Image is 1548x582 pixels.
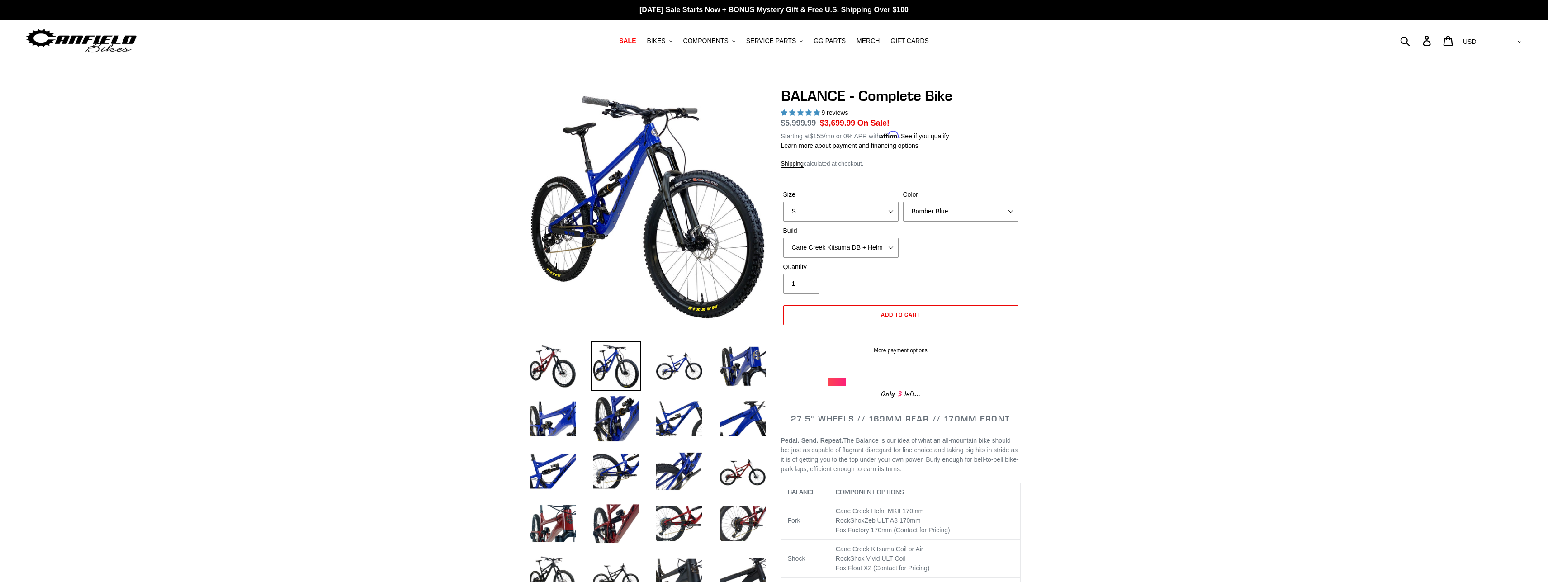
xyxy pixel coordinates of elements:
a: Shipping [781,160,804,168]
p: The Balance is our idea of what an all-mountain bike should be: just as capable of flagrant disre... [781,436,1021,474]
td: Fork [781,502,829,540]
img: Load image into Gallery viewer, BALANCE - Complete Bike [654,499,704,549]
div: Only left... [828,386,973,400]
h1: BALANCE - Complete Bike [781,87,1021,104]
img: Load image into Gallery viewer, BALANCE - Complete Bike [718,394,767,444]
img: Load image into Gallery viewer, BALANCE - Complete Bike [654,394,704,444]
label: Size [783,190,899,199]
img: Load image into Gallery viewer, BALANCE - Complete Bike [718,499,767,549]
span: On Sale! [857,117,890,129]
img: Load image into Gallery viewer, BALANCE - Complete Bike [591,341,641,391]
img: Load image into Gallery viewer, BALANCE - Complete Bike [654,446,704,496]
a: SALE [615,35,640,47]
div: calculated at checkout. [781,159,1021,168]
span: COMPONENTS [683,37,729,45]
span: MERCH [857,37,880,45]
img: Load image into Gallery viewer, BALANCE - Complete Bike [528,446,578,496]
button: SERVICE PARTS [742,35,807,47]
img: Load image into Gallery viewer, BALANCE - Complete Bike [591,394,641,444]
img: Load image into Gallery viewer, BALANCE - Complete Bike [528,394,578,444]
a: See if you qualify - Learn more about Affirm Financing (opens in modal) [901,132,949,140]
span: 3 [895,388,904,400]
td: RockShox mm Fox Factory 170mm (Contact for Pricing) [829,502,1020,540]
th: BALANCE [781,483,829,502]
span: SERVICE PARTS [746,37,796,45]
a: GIFT CARDS [886,35,933,47]
span: GIFT CARDS [890,37,929,45]
a: More payment options [783,346,1018,355]
a: GG PARTS [809,35,850,47]
label: Color [903,190,1018,199]
span: 5.00 stars [781,109,822,116]
span: GG PARTS [814,37,846,45]
td: Shock [781,540,829,578]
label: Build [783,226,899,236]
p: Starting at /mo or 0% APR with . [781,129,949,141]
span: $3,699.99 [820,118,855,128]
button: BIKES [642,35,677,47]
input: Search [1405,31,1428,51]
img: Load image into Gallery viewer, BALANCE - Complete Bike [718,341,767,391]
img: Load image into Gallery viewer, BALANCE - Complete Bike [528,499,578,549]
span: Add to cart [881,311,920,318]
th: COMPONENT OPTIONS [829,483,1020,502]
img: Load image into Gallery viewer, BALANCE - Complete Bike [591,499,641,549]
img: Load image into Gallery viewer, BALANCE - Complete Bike [528,341,578,391]
a: Learn more about payment and financing options [781,142,918,149]
label: Quantity [783,262,899,272]
h2: 27.5" WHEELS // 169MM REAR // 170MM FRONT [781,414,1021,424]
p: Cane Creek Kitsuma Coil or Air RockShox Vivid ULT Coil Fox Float X2 (Contact for Pricing) [836,544,1014,573]
span: $155 [810,132,824,140]
span: Zeb ULT A3 170 [865,517,910,524]
span: Affirm [880,131,899,139]
img: Load image into Gallery viewer, BALANCE - Complete Bike [718,446,767,496]
span: 9 reviews [821,109,848,116]
b: Pedal. Send. Repeat. [781,437,843,444]
a: MERCH [852,35,884,47]
img: Canfield Bikes [25,27,138,55]
button: COMPONENTS [679,35,740,47]
span: BIKES [647,37,665,45]
span: Cane Creek Helm MKII 170mm [836,507,924,515]
span: SALE [619,37,636,45]
s: $5,999.99 [781,118,816,128]
button: Add to cart [783,305,1018,325]
img: Load image into Gallery viewer, BALANCE - Complete Bike [654,341,704,391]
img: Load image into Gallery viewer, BALANCE - Complete Bike [591,446,641,496]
